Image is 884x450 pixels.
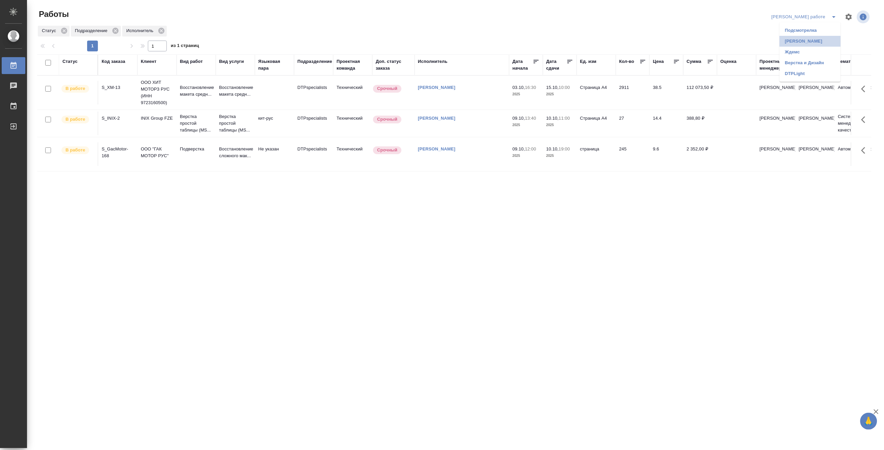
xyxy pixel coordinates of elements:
p: [PERSON_NAME] [799,115,831,122]
div: Доп. статус заказа [376,58,411,72]
div: Дата сдачи [546,58,567,72]
button: Здесь прячутся важные кнопки [857,81,874,97]
p: INIX Group FZE [141,115,173,122]
p: 12:00 [525,146,536,151]
td: 9.6 [650,142,683,166]
div: Дата начала [513,58,533,72]
p: 2025 [513,122,540,128]
p: 2025 [513,152,540,159]
p: Системы менеджмента качества [838,113,870,134]
a: [PERSON_NAME] [418,85,456,90]
p: В работе [66,116,85,123]
div: Исполнитель [418,58,448,65]
td: Страница А4 [577,81,616,104]
div: Оценка [721,58,737,65]
span: Настроить таблицу [841,9,857,25]
td: [PERSON_NAME] [756,112,796,135]
div: Исполнитель выполняет работу [61,146,94,155]
button: Здесь прячутся важные кнопки [857,142,874,159]
p: ООО "ГАК МОТОР РУС" [141,146,173,159]
td: Технический [333,142,372,166]
a: [PERSON_NAME] [418,146,456,151]
td: кит-рус [255,112,294,135]
p: 03.10, [513,85,525,90]
span: Посмотреть информацию [857,10,871,23]
li: Подсмотрелка [780,25,841,36]
li: Ждемс [780,47,841,57]
div: Ед. изм [580,58,597,65]
td: 38.5 [650,81,683,104]
p: 10:00 [559,85,570,90]
p: В работе [66,85,85,92]
p: Восстановление сложного мак... [219,146,252,159]
p: Срочный [377,147,397,153]
p: Автомобилестроение [838,146,870,152]
td: DTPspecialists [294,112,333,135]
td: DTPspecialists [294,81,333,104]
button: 🙏 [860,413,877,430]
p: Верстка простой таблицы (MS... [219,113,252,134]
p: 2025 [513,91,540,98]
td: 245 [616,142,650,166]
td: Не указан [255,142,294,166]
p: 09.10, [513,116,525,121]
td: 2911 [616,81,650,104]
td: страница [577,142,616,166]
div: Кол-во [619,58,634,65]
div: Проектная команда [337,58,369,72]
div: Тематика [838,58,858,65]
p: В работе [66,147,85,153]
li: Верстка и Дизайн [780,57,841,68]
div: Статус [62,58,78,65]
span: Работы [37,9,69,20]
div: Исполнитель [122,26,167,37]
div: S_GacMotor-168 [102,146,134,159]
p: 15.10, [546,85,559,90]
td: DTPspecialists [294,142,333,166]
p: Исполнитель [126,27,156,34]
td: 112 073,50 ₽ [683,81,717,104]
span: 🙏 [863,414,875,428]
p: [PERSON_NAME] [799,84,831,91]
div: Клиент [141,58,156,65]
td: Технический [333,81,372,104]
td: Страница А4 [577,112,616,135]
div: Языковая пара [258,58,291,72]
p: 10.10, [546,146,559,151]
button: Здесь прячутся важные кнопки [857,112,874,128]
p: ООО ХИТ МОТОРЗ РУС (ИНН 9723160500) [141,79,173,106]
div: Статус [38,26,70,37]
p: [PERSON_NAME] [799,146,831,152]
p: Верстка простой таблицы (MS... [180,113,212,134]
p: Срочный [377,85,397,92]
p: Срочный [377,116,397,123]
div: Исполнитель выполняет работу [61,84,94,93]
div: Цена [653,58,664,65]
p: 16:30 [525,85,536,90]
td: 388,80 ₽ [683,112,717,135]
div: S_XM-13 [102,84,134,91]
p: 13:40 [525,116,536,121]
td: [PERSON_NAME] [756,142,796,166]
div: Подразделение [297,58,332,65]
td: [PERSON_NAME] [756,81,796,104]
div: Подразделение [71,26,121,37]
div: Сумма [687,58,701,65]
div: Вид работ [180,58,203,65]
a: [PERSON_NAME] [418,116,456,121]
span: из 1 страниц [171,42,199,51]
p: Подверстка [180,146,212,152]
p: Восстановление макета средн... [219,84,252,98]
p: 2025 [546,152,573,159]
td: 14.4 [650,112,683,135]
p: 19:00 [559,146,570,151]
div: Вид услуги [219,58,244,65]
td: 2 352,00 ₽ [683,142,717,166]
p: Автомобилестроение [838,84,870,91]
td: 27 [616,112,650,135]
p: 2025 [546,122,573,128]
div: Проектные менеджеры [760,58,792,72]
div: S_INIX-2 [102,115,134,122]
div: Код заказа [102,58,125,65]
p: 11:00 [559,116,570,121]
